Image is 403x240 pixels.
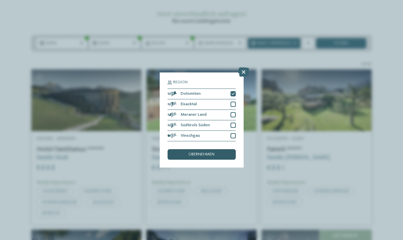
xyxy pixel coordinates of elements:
span: Eisacktal [181,102,197,107]
span: übernehmen [189,152,214,157]
span: Dolomiten [181,92,201,96]
span: Südtirols Süden [181,123,210,128]
span: Region [173,80,188,85]
span: Vinschgau [181,134,200,138]
span: Meraner Land [181,113,207,117]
